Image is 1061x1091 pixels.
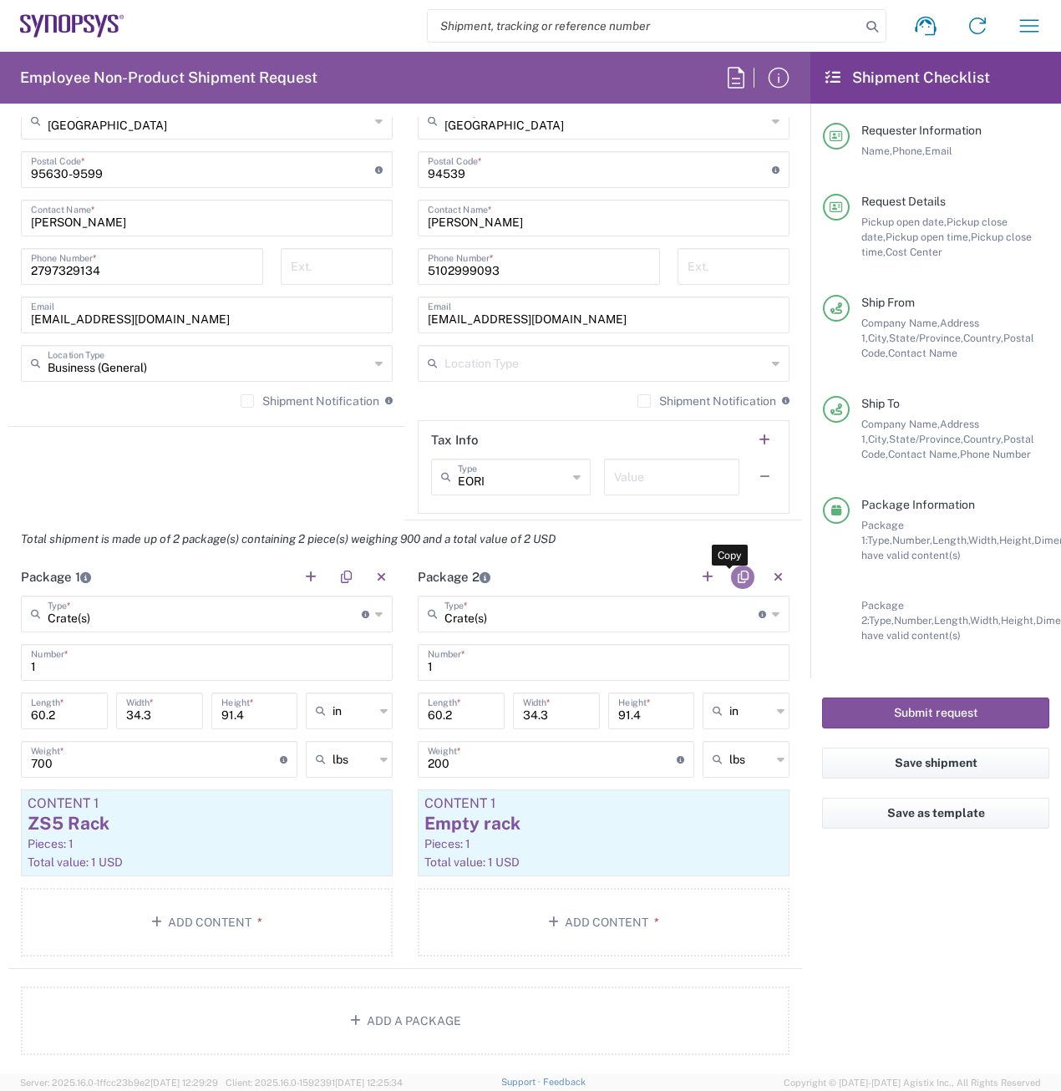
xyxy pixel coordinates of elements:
[869,614,894,627] span: Type,
[28,855,386,870] div: Total value: 1 USD
[861,519,904,546] span: Package 1:
[934,614,970,627] span: Length,
[861,145,892,157] span: Name,
[424,836,783,851] div: Pieces: 1
[20,68,317,88] h2: Employee Non-Product Shipment Request
[888,347,957,359] span: Contact Name
[889,433,963,445] span: State/Province,
[424,855,783,870] div: Total value: 1 USD
[8,532,568,545] em: Total shipment is made up of 2 package(s) containing 2 piece(s) weighing 900 and a total value of...
[418,888,789,957] button: Add Content*
[861,216,947,228] span: Pickup open date,
[889,332,963,344] span: State/Province,
[963,332,1003,344] span: Country,
[21,888,393,957] button: Add Content*
[822,748,1049,779] button: Save shipment
[335,1078,403,1088] span: [DATE] 12:25:34
[226,1078,403,1088] span: Client: 2025.16.0-1592391
[1001,614,1036,627] span: Height,
[968,534,999,546] span: Width,
[150,1078,218,1088] span: [DATE] 12:29:29
[822,698,1049,728] button: Submit request
[888,448,960,460] span: Contact Name,
[21,569,91,586] h2: Package 1
[825,68,990,88] h2: Shipment Checklist
[868,433,889,445] span: City,
[822,798,1049,829] button: Save as template
[861,418,940,430] span: Company Name,
[867,534,892,546] span: Type,
[21,987,789,1055] button: Add a Package
[861,195,946,208] span: Request Details
[861,498,975,511] span: Package Information
[418,569,490,586] h2: Package 2
[868,332,889,344] span: City,
[431,432,479,449] h2: Tax Info
[543,1077,586,1087] a: Feedback
[894,614,934,627] span: Number,
[428,10,860,42] input: Shipment, tracking or reference number
[886,246,942,258] span: Cost Center
[637,394,776,408] label: Shipment Notification
[861,397,900,410] span: Ship To
[999,534,1034,546] span: Height,
[932,534,968,546] span: Length,
[784,1075,1041,1090] span: Copyright © [DATE]-[DATE] Agistix Inc., All Rights Reserved
[28,836,386,851] div: Pieces: 1
[892,145,925,157] span: Phone,
[28,811,386,836] div: ZS5 Rack
[886,231,971,243] span: Pickup open time,
[424,796,783,811] div: Content 1
[970,614,1001,627] span: Width,
[861,317,940,329] span: Company Name,
[21,1071,97,1088] h2: Attachments
[241,394,379,408] label: Shipment Notification
[960,448,1031,460] span: Phone Number
[963,433,1003,445] span: Country,
[28,796,386,811] div: Content 1
[861,124,982,137] span: Requester Information
[424,811,783,836] div: Empty rack
[501,1077,543,1087] a: Support
[861,599,904,627] span: Package 2:
[20,1078,218,1088] span: Server: 2025.16.0-1ffcc23b9e2
[892,534,932,546] span: Number,
[861,296,915,309] span: Ship From
[925,145,952,157] span: Email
